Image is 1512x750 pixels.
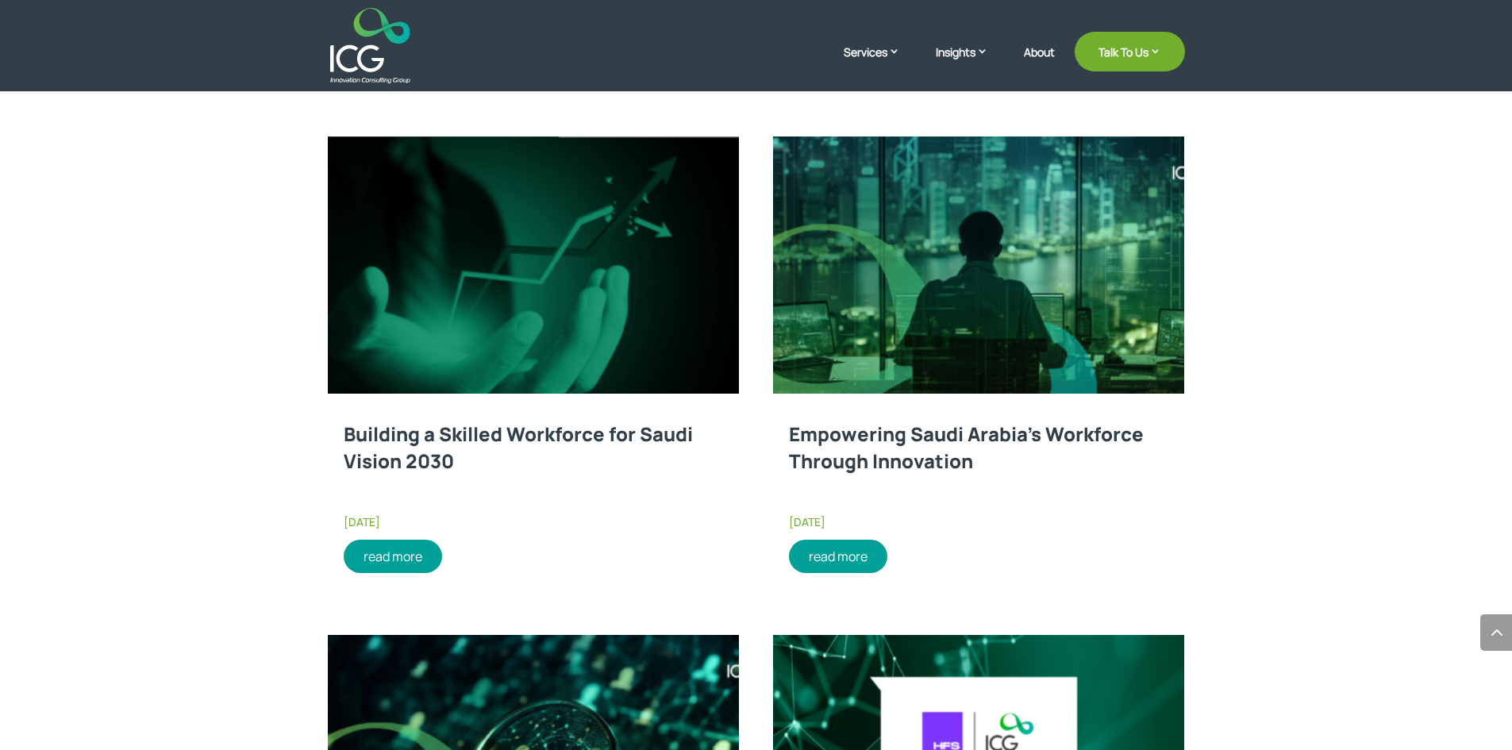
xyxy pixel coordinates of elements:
[936,44,1004,83] a: Insights
[789,540,887,573] a: read more
[1075,32,1185,71] a: Talk To Us
[789,514,825,529] span: [DATE]
[344,540,442,573] a: read more
[789,421,1144,474] a: Empowering Saudi Arabia’s Workforce Through Innovation
[344,514,380,529] span: [DATE]
[330,8,410,83] img: ICG
[344,421,693,474] a: Building a Skilled Workforce for Saudi Vision 2030
[1024,46,1055,83] a: About
[1248,579,1512,750] iframe: Chat Widget
[844,44,916,83] a: Services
